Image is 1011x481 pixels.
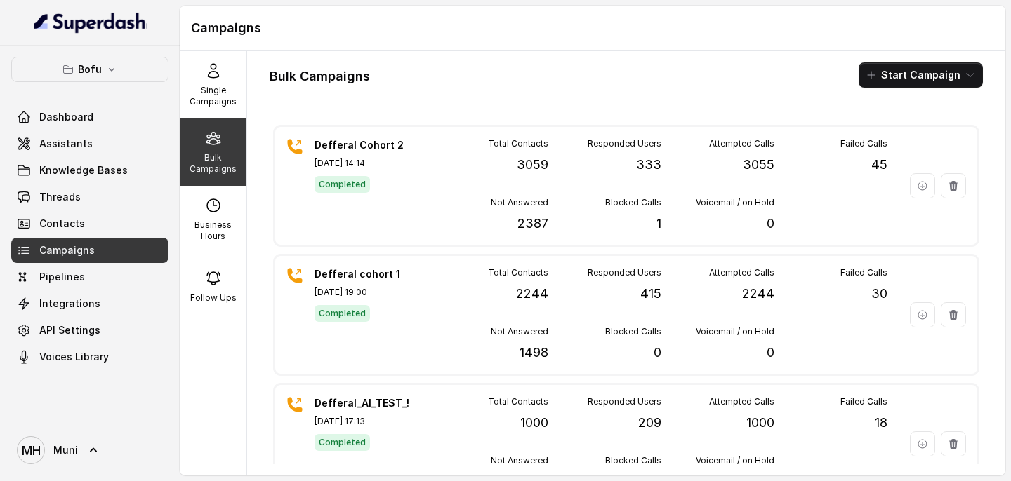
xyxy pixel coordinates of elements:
[520,413,548,433] p: 1000
[11,158,168,183] a: Knowledge Bases
[859,62,983,88] button: Start Campaign
[39,243,95,257] span: Campaigns
[315,434,370,451] span: Completed
[696,197,774,208] p: Voicemail / on Hold
[516,284,548,304] p: 2244
[638,413,661,433] p: 209
[588,267,661,278] p: Responded Users
[871,155,887,175] p: 45
[39,190,81,204] span: Threads
[315,396,413,410] p: Defferal_AI_TEST_!
[840,138,887,149] p: Failed Calls
[605,326,661,337] p: Blocked Calls
[491,326,548,337] p: Not Answered
[11,318,168,343] a: API Settings
[315,287,413,298] p: [DATE] 19:00
[488,267,548,278] p: Total Contacts
[11,211,168,236] a: Contacts
[605,197,661,208] p: Blocked Calls
[636,155,661,175] p: 333
[491,197,548,208] p: Not Answered
[39,163,128,177] span: Knowledge Bases
[11,291,168,316] a: Integrations
[491,455,548,466] p: Not Answered
[39,137,93,151] span: Assistants
[11,57,168,82] button: Bofu
[11,264,168,290] a: Pipelines
[11,344,168,370] a: Voices Library
[34,11,147,34] img: light.svg
[11,131,168,156] a: Assistants
[709,396,774,407] p: Attempted Calls
[742,284,774,304] p: 2244
[39,217,85,231] span: Contacts
[743,155,774,175] p: 3055
[11,431,168,470] a: Muni
[875,413,887,433] p: 18
[315,416,413,427] p: [DATE] 17:13
[605,455,661,466] p: Blocked Calls
[315,138,413,152] p: Defferal Cohort 2
[488,396,548,407] p: Total Contacts
[39,323,100,337] span: API Settings
[654,343,661,363] p: 0
[871,284,887,304] p: 30
[39,270,85,284] span: Pipelines
[315,305,370,322] span: Completed
[588,396,661,407] p: Responded Users
[696,326,774,337] p: Voicemail / on Hold
[488,138,548,149] p: Total Contacts
[517,214,548,233] p: 2387
[640,284,661,304] p: 415
[185,219,241,242] p: Business Hours
[709,138,774,149] p: Attempted Calls
[767,214,774,233] p: 0
[11,238,168,263] a: Campaigns
[185,152,241,175] p: Bulk Campaigns
[656,214,661,233] p: 1
[767,343,774,363] p: 0
[517,155,548,175] p: 3059
[696,455,774,466] p: Voicemail / on Hold
[520,343,548,363] p: 1498
[39,350,109,364] span: Voices Library
[315,176,370,193] span: Completed
[191,17,994,39] h1: Campaigns
[709,267,774,278] p: Attempted Calls
[840,267,887,278] p: Failed Calls
[588,138,661,149] p: Responded Users
[11,184,168,210] a: Threads
[315,158,413,169] p: [DATE] 14:14
[78,61,102,78] p: Bofu
[746,413,774,433] p: 1000
[270,65,370,88] h1: Bulk Campaigns
[315,267,413,281] p: Defferal cohort 1
[840,396,887,407] p: Failed Calls
[39,297,100,311] span: Integrations
[190,292,237,304] p: Follow Ups
[11,104,168,130] a: Dashboard
[53,443,78,457] span: Muni
[22,443,41,458] text: MH
[185,85,241,107] p: Single Campaigns
[39,110,93,124] span: Dashboard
